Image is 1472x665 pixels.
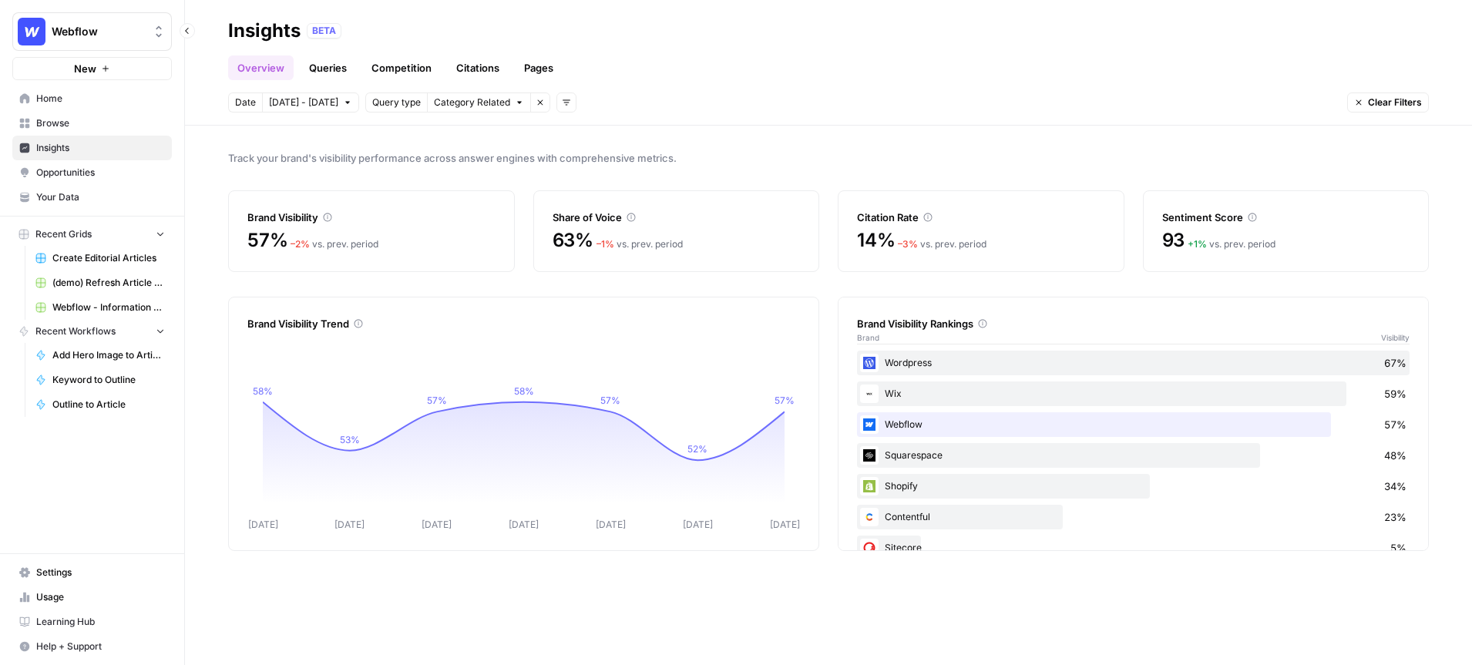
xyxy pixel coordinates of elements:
[36,615,165,629] span: Learning Hub
[857,331,879,344] span: Brand
[12,111,172,136] a: Browse
[12,634,172,659] button: Help + Support
[29,246,172,270] a: Create Editorial Articles
[36,116,165,130] span: Browse
[12,585,172,610] a: Usage
[36,590,165,604] span: Usage
[857,316,1410,331] div: Brand Visibility Rankings
[857,474,1410,499] div: Shopify
[36,166,165,180] span: Opportunities
[427,395,447,406] tspan: 57%
[253,385,273,397] tspan: 58%
[857,351,1410,375] div: Wordpress
[509,519,539,530] tspan: [DATE]
[553,210,801,225] div: Share of Voice
[1162,228,1185,253] span: 93
[291,238,310,250] span: – 2 %
[52,398,165,411] span: Outline to Article
[12,12,172,51] button: Workspace: Webflow
[372,96,421,109] span: Query type
[52,373,165,387] span: Keyword to Outline
[860,446,879,465] img: onsbemoa9sjln5gpq3z6gl4wfdvr
[1384,355,1406,371] span: 67%
[35,324,116,338] span: Recent Workflows
[12,610,172,634] a: Learning Hub
[1368,96,1422,109] span: Clear Filters
[29,270,172,295] a: (demo) Refresh Article Content & Analysis
[898,237,986,251] div: vs. prev. period
[1384,479,1406,494] span: 34%
[74,61,96,76] span: New
[857,505,1410,529] div: Contentful
[1188,237,1275,251] div: vs. prev. period
[447,55,509,80] a: Citations
[36,92,165,106] span: Home
[36,190,165,204] span: Your Data
[1162,210,1410,225] div: Sentiment Score
[12,185,172,210] a: Your Data
[860,415,879,434] img: a1pu3e9a4sjoov2n4mw66knzy8l8
[228,55,294,80] a: Overview
[29,343,172,368] a: Add Hero Image to Article
[247,210,496,225] div: Brand Visibility
[898,238,918,250] span: – 3 %
[18,18,45,45] img: Webflow Logo
[857,412,1410,437] div: Webflow
[1384,509,1406,525] span: 23%
[52,301,165,314] span: Webflow - Information Article -[PERSON_NAME] (Demo)
[362,55,441,80] a: Competition
[860,354,879,372] img: 22xsrp1vvxnaoilgdb3s3rw3scik
[52,24,145,39] span: Webflow
[1381,331,1410,344] span: Visibility
[262,92,359,113] button: [DATE] - [DATE]
[52,276,165,290] span: (demo) Refresh Article Content & Analysis
[1384,448,1406,463] span: 48%
[228,18,301,43] div: Insights
[515,55,563,80] a: Pages
[52,348,165,362] span: Add Hero Image to Article
[857,381,1410,406] div: Wix
[29,368,172,392] a: Keyword to Outline
[12,86,172,111] a: Home
[860,539,879,557] img: nkwbr8leobsn7sltvelb09papgu0
[422,519,452,530] tspan: [DATE]
[596,519,626,530] tspan: [DATE]
[775,395,795,406] tspan: 57%
[860,508,879,526] img: 2ud796hvc3gw7qwjscn75txc5abr
[340,434,360,445] tspan: 53%
[1188,238,1207,250] span: + 1 %
[770,519,800,530] tspan: [DATE]
[12,136,172,160] a: Insights
[36,566,165,579] span: Settings
[291,237,378,251] div: vs. prev. period
[857,536,1410,560] div: Sitecore
[1384,417,1406,432] span: 57%
[228,150,1429,166] span: Track your brand's visibility performance across answer engines with comprehensive metrics.
[12,223,172,246] button: Recent Grids
[269,96,338,109] span: [DATE] - [DATE]
[52,251,165,265] span: Create Editorial Articles
[12,57,172,80] button: New
[860,385,879,403] img: i4x52ilb2nzb0yhdjpwfqj6p8htt
[307,23,341,39] div: BETA
[235,96,256,109] span: Date
[860,477,879,495] img: wrtrwb713zz0l631c70900pxqvqh
[35,227,92,241] span: Recent Grids
[247,228,287,253] span: 57%
[687,443,707,455] tspan: 52%
[1347,92,1429,113] button: Clear Filters
[857,210,1105,225] div: Citation Rate
[597,237,683,251] div: vs. prev. period
[248,519,278,530] tspan: [DATE]
[597,238,614,250] span: – 1 %
[12,320,172,343] button: Recent Workflows
[434,96,510,109] span: Category Related
[247,316,800,331] div: Brand Visibility Trend
[29,392,172,417] a: Outline to Article
[600,395,620,406] tspan: 57%
[36,141,165,155] span: Insights
[1384,386,1406,401] span: 59%
[300,55,356,80] a: Queries
[12,560,172,585] a: Settings
[29,295,172,320] a: Webflow - Information Article -[PERSON_NAME] (Demo)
